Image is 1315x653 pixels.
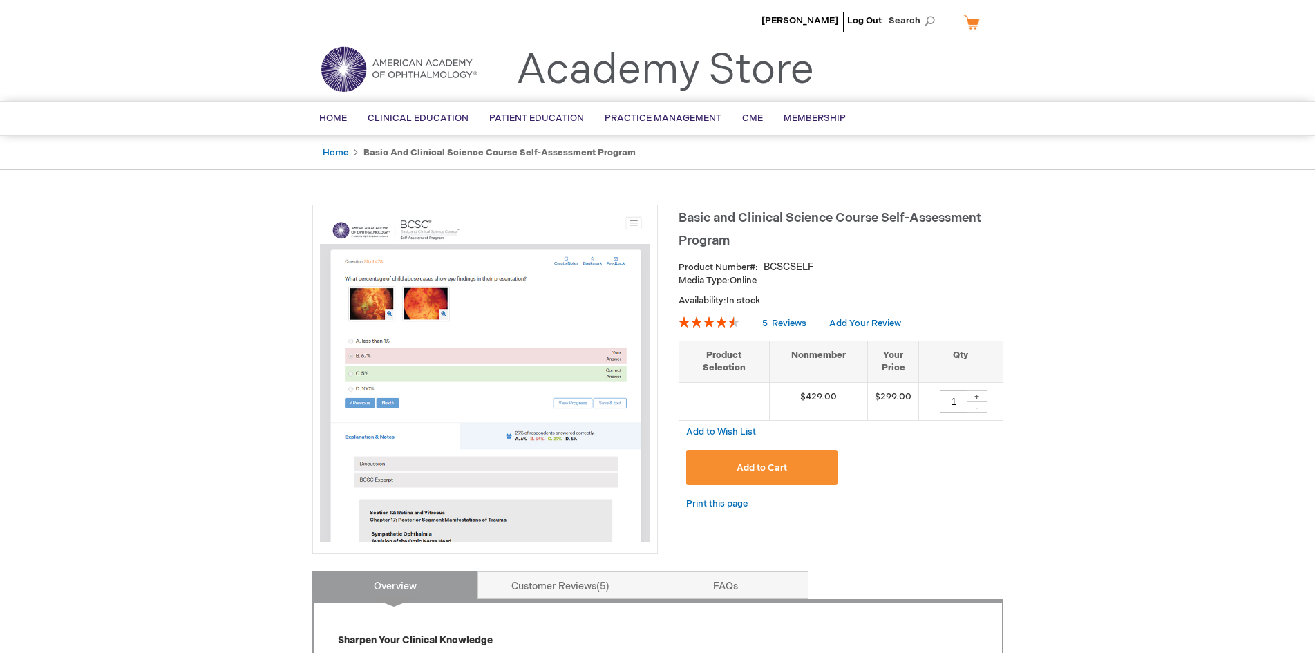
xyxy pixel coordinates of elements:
[679,211,981,248] span: Basic and Clinical Science Course Self-Assessment Program
[596,580,609,592] span: 5
[686,450,838,485] button: Add to Cart
[940,390,967,413] input: Qty
[762,318,768,329] span: 5
[516,46,814,95] a: Academy Store
[967,390,987,402] div: +
[489,113,584,124] span: Patient Education
[363,147,636,158] strong: Basic and Clinical Science Course Self-Assessment Program
[784,113,846,124] span: Membership
[368,113,469,124] span: Clinical Education
[737,462,787,473] span: Add to Cart
[679,316,739,328] div: 92%
[829,318,901,329] a: Add Your Review
[772,318,806,329] span: Reviews
[761,15,838,26] a: [PERSON_NAME]
[338,634,493,646] strong: Sharpen Your Clinical Knowledge
[319,113,347,124] span: Home
[323,147,348,158] a: Home
[889,7,941,35] span: Search
[605,113,721,124] span: Practice Management
[967,401,987,413] div: -
[679,275,730,286] strong: Media Type:
[686,495,748,513] a: Print this page
[868,382,919,420] td: $299.00
[312,571,478,599] a: Overview
[686,426,756,437] a: Add to Wish List
[643,571,808,599] a: FAQs
[769,382,868,420] td: $429.00
[679,341,770,382] th: Product Selection
[868,341,919,382] th: Your Price
[679,262,758,273] strong: Product Number
[847,15,882,26] a: Log Out
[762,318,808,329] a: 5 Reviews
[679,294,1003,307] p: Availability:
[769,341,868,382] th: Nonmember
[477,571,643,599] a: Customer Reviews5
[320,212,650,542] img: Basic and Clinical Science Course Self-Assessment Program
[764,261,814,274] div: BCSCSELF
[679,274,1003,287] p: Online
[726,295,760,306] span: In stock
[742,113,763,124] span: CME
[919,341,1003,382] th: Qty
